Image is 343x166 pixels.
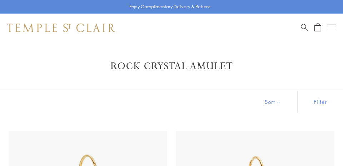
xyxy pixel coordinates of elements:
p: Enjoy Complimentary Delivery & Returns [129,3,210,10]
button: Show sort by [249,91,297,113]
button: Show filters [297,91,343,113]
a: Open Shopping Bag [314,23,321,32]
button: Open navigation [327,24,336,32]
img: Temple St. Clair [7,24,115,32]
a: Search [301,23,308,32]
h1: Rock Crystal Amulet [18,60,325,73]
